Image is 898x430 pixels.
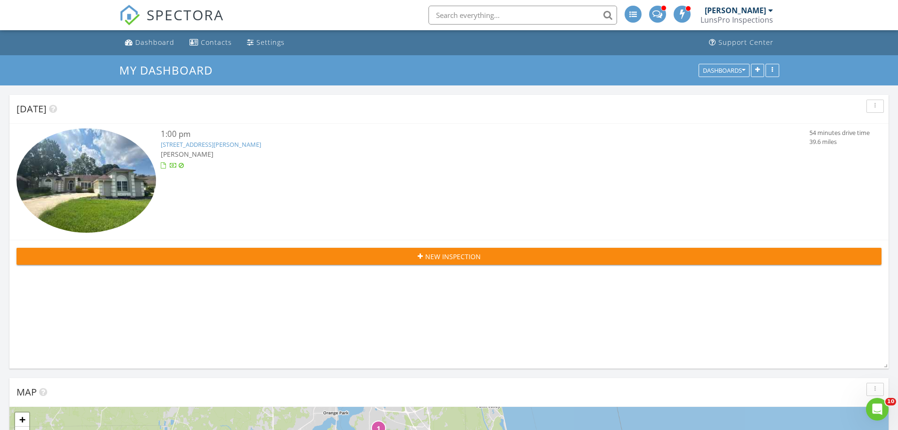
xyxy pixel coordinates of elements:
[119,13,224,33] a: SPECTORA
[705,6,766,15] div: [PERSON_NAME]
[16,102,47,115] span: [DATE]
[256,38,285,47] div: Settings
[866,398,889,421] iframe: Intercom live chat
[16,128,156,233] img: 9362489%2Fcover_photos%2F9aljfB3W5WYTjTrzt9Rm%2Fsmall.9362489-1756310774739
[121,34,178,51] a: Dashboard
[161,128,809,140] div: 1:00 pm
[161,150,214,159] span: [PERSON_NAME]
[700,15,773,25] div: LunsPro Inspections
[428,6,617,25] input: Search everything...
[425,252,481,261] span: New Inspection
[135,38,174,47] div: Dashboard
[885,398,896,405] span: 10
[16,386,37,398] span: Map
[16,248,882,265] button: New Inspection
[119,5,140,25] img: The Best Home Inspection Software - Spectora
[703,67,745,74] div: Dashboards
[161,140,261,149] a: [STREET_ADDRESS][PERSON_NAME]
[119,62,221,78] a: My Dashboard
[201,38,232,47] div: Contacts
[15,413,29,427] a: Zoom in
[243,34,288,51] a: Settings
[809,137,870,146] div: 39.6 miles
[718,38,774,47] div: Support Center
[147,5,224,25] span: SPECTORA
[186,34,236,51] a: Contacts
[809,128,870,137] div: 54 minutes drive time
[699,64,750,77] button: Dashboards
[16,128,882,235] a: 1:00 pm [STREET_ADDRESS][PERSON_NAME] [PERSON_NAME] 54 minutes drive time 39.6 miles
[705,34,777,51] a: Support Center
